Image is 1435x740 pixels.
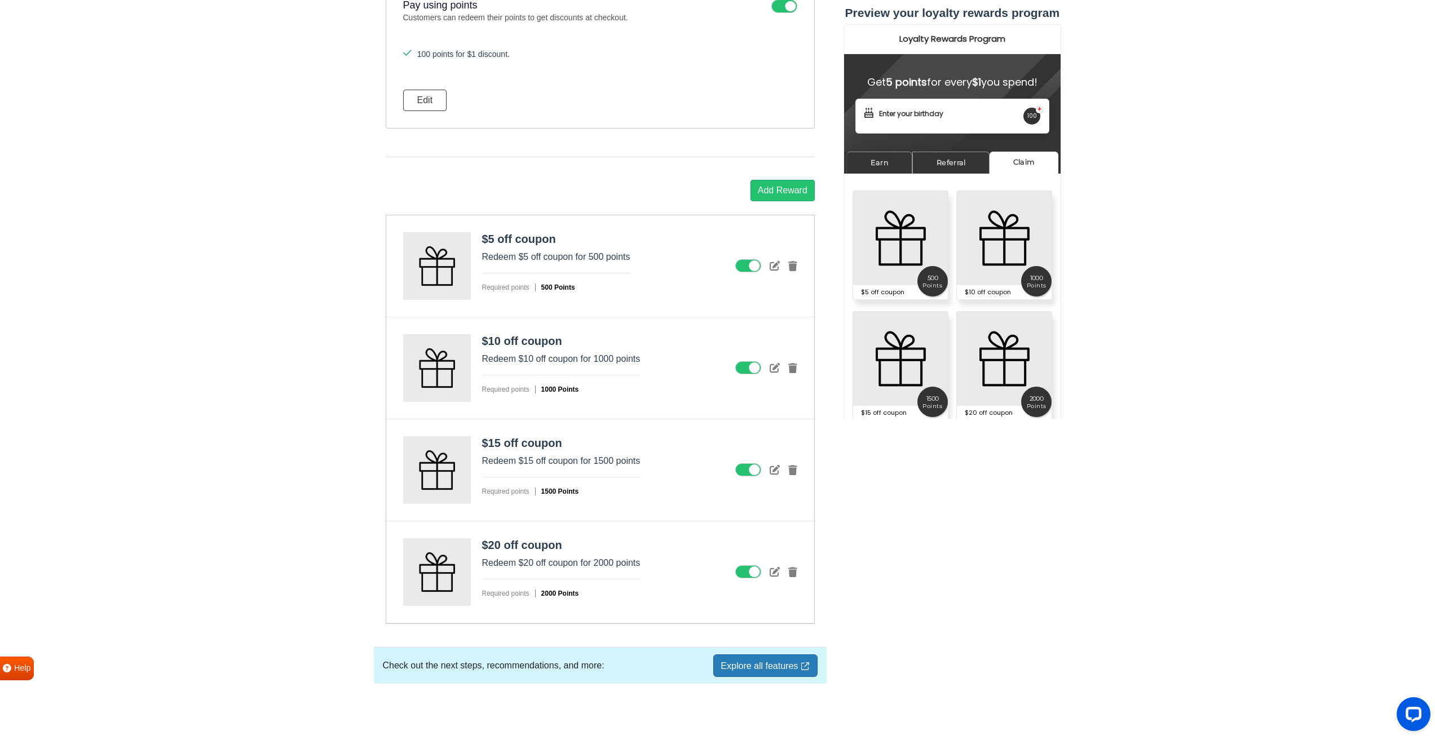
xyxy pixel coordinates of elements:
[15,261,99,274] h5: $5 off coupon
[178,370,208,378] b: 2000
[119,261,202,274] h5: $10 off coupon
[536,283,592,291] strong: 500 Points
[403,90,447,111] button: Edit
[536,488,596,495] strong: 1500 Points
[482,250,630,264] p: Redeem $5 off coupon for 500 points
[74,370,104,378] b: 1500
[750,180,815,201] button: Add Reward
[482,539,562,551] strong: $20 off coupon
[178,362,208,393] span: points
[113,287,208,382] img: $20 off coupon
[482,385,536,393] span: Required points
[113,167,208,262] img: $10 off coupon
[42,51,83,65] strong: 5 points
[482,556,641,570] p: Redeem $20 off coupon for 2000 points
[119,382,202,395] h5: $20 off coupon
[403,12,766,37] p: Customers can redeem their points to get discounts at checkout.
[74,250,104,258] b: 500
[74,242,104,272] span: points
[14,662,31,675] span: Help
[536,385,596,393] strong: 1000 Points
[482,454,641,468] p: Redeem $15 off coupon for 1500 points
[482,488,536,495] span: Required points
[3,127,69,149] a: Earn
[403,48,797,60] li: 100 points for $1 discount.
[1388,693,1435,740] iframe: LiveChat chat widget
[146,127,215,149] a: Claim
[482,233,556,245] strong: $5 off coupon
[536,590,596,597] strong: 2000 Points
[10,287,104,382] img: $15 off coupon
[129,51,138,65] strong: $1
[15,382,99,395] h5: $15 off coupon
[482,590,536,597] span: Required points
[482,352,641,366] p: Redeem $10 off coupon for 1000 points
[10,167,104,262] img: $5 off coupon
[482,335,562,347] strong: $10 off coupon
[74,362,104,393] span: points
[178,242,208,272] span: points
[12,52,206,64] h4: Get for every you spend!
[482,283,536,291] span: Required points
[482,437,562,449] strong: $15 off coupon
[69,127,146,149] a: Referral
[713,654,817,677] a: Explore all features
[844,6,1061,20] h3: Preview your loyalty rewards program
[178,250,208,258] b: 1000
[6,10,211,20] h2: Loyalty Rewards Program
[383,659,604,672] span: Check out the next steps, recommendations, and more:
